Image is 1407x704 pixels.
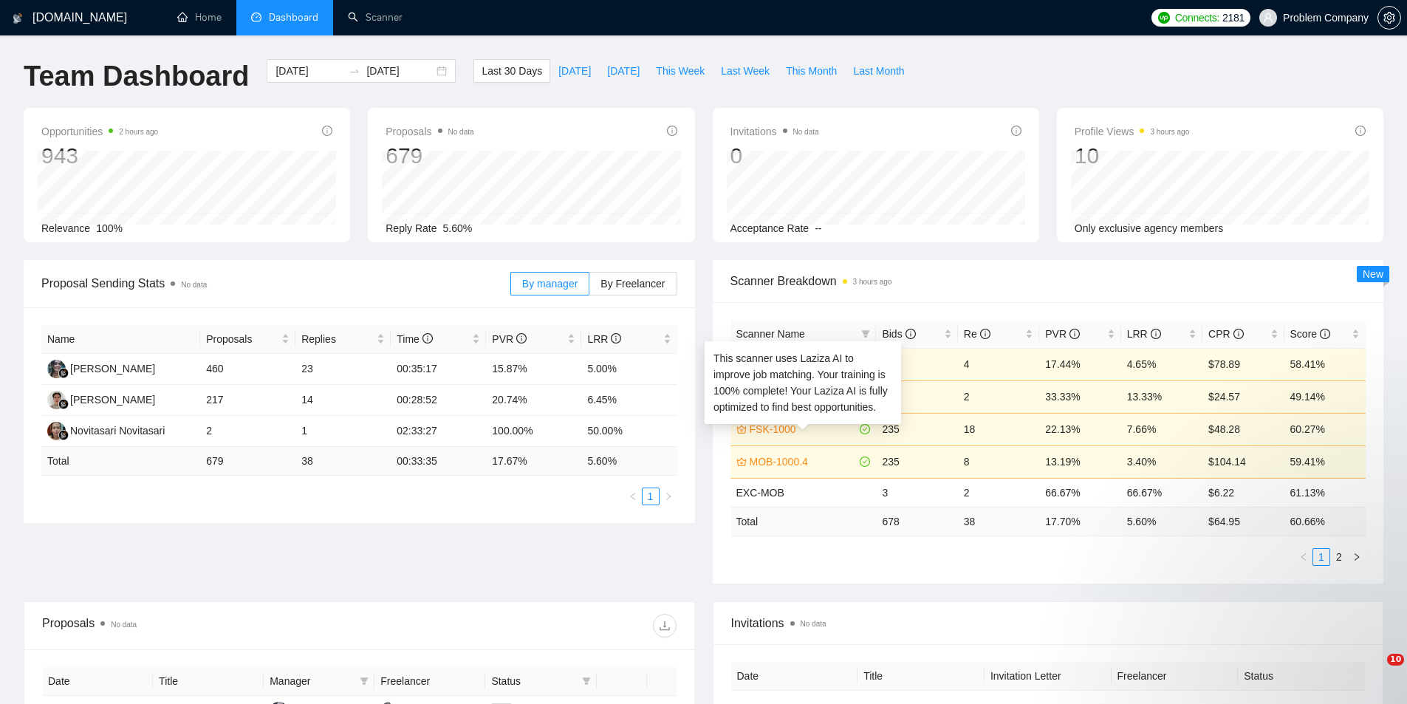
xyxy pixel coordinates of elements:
td: 6.45% [581,385,677,416]
td: 60.66 % [1284,507,1366,536]
td: 3 [876,478,957,507]
th: Manager [264,667,374,696]
span: Manager [270,673,354,689]
a: NNNovitasari Novitasari [47,424,165,436]
td: 22.13% [1039,413,1120,445]
td: 17.67 % [486,447,581,476]
td: 60.27% [1284,413,1366,445]
td: 66.67% [1039,478,1120,507]
td: 679 [200,447,295,476]
td: 460 [200,354,295,385]
span: Dashboard [269,11,318,24]
button: left [1295,548,1312,566]
span: info-circle [422,333,433,344]
span: left [1299,553,1308,561]
th: Replies [295,325,391,354]
td: 59.41% [1284,445,1366,478]
td: 15 [876,380,957,413]
td: 7.66% [1121,413,1202,445]
td: 13.19% [1039,445,1120,478]
span: crown [736,457,747,467]
span: Invitations [730,123,819,140]
td: 38 [958,507,1039,536]
span: No data [181,281,207,289]
td: 61.13% [1284,478,1366,507]
span: No data [448,128,474,136]
span: Opportunities [41,123,158,140]
img: logo [13,7,23,30]
li: 1 [1312,548,1330,566]
td: 100.00% [486,416,581,447]
span: info-circle [1011,126,1021,136]
a: 1 [643,488,659,505]
span: info-circle [667,126,677,136]
span: This Month [786,63,837,79]
span: setting [1378,12,1400,24]
span: Relevance [41,222,90,234]
span: Last Month [853,63,904,79]
span: No data [793,128,819,136]
div: 943 [41,142,158,170]
span: filter [582,677,591,686]
span: info-circle [1233,329,1244,339]
td: 50.00% [581,416,677,447]
td: 2 [958,478,1039,507]
span: check-circle [860,457,870,467]
td: $78.89 [1202,348,1284,380]
span: Invitations [731,614,1366,632]
iframe: Intercom live chat [1357,654,1392,689]
span: CPR [1208,328,1243,340]
a: homeHome [177,11,222,24]
td: $48.28 [1202,413,1284,445]
span: No data [111,621,137,629]
td: 00:35:17 [391,354,486,385]
span: filter [861,329,870,338]
div: [PERSON_NAME] [70,392,155,408]
span: Scanner Name [736,328,805,340]
td: $104.14 [1202,445,1284,478]
button: Last 30 Days [473,59,550,83]
span: swap-right [349,65,360,77]
th: Date [42,667,153,696]
td: 8 [958,445,1039,478]
td: 49.14% [1284,380,1366,413]
img: gigradar-bm.png [58,368,69,378]
th: Freelancer [1112,662,1239,691]
span: Connects: [1175,10,1219,26]
td: 20.74% [486,385,581,416]
time: 3 hours ago [1150,128,1189,136]
th: Status [1238,662,1365,691]
a: RS[PERSON_NAME] [47,362,155,374]
td: 4.65% [1121,348,1202,380]
td: 02:33:27 [391,416,486,447]
span: By Freelancer [600,278,665,290]
td: 5.60 % [581,447,677,476]
li: Previous Page [1295,548,1312,566]
span: Last 30 Days [482,63,542,79]
h1: Team Dashboard [24,59,249,94]
span: 100% [96,222,123,234]
td: 17.70 % [1039,507,1120,536]
span: right [664,492,673,501]
span: info-circle [611,333,621,344]
td: 2 [200,416,295,447]
th: Title [153,667,264,696]
span: info-circle [1320,329,1330,339]
span: Time [397,333,432,345]
a: searchScanner [348,11,403,24]
span: PVR [1045,328,1080,340]
time: 2 hours ago [119,128,158,136]
a: setting [1377,12,1401,24]
a: 1 [1313,549,1329,565]
span: info-circle [906,329,916,339]
td: 3.40% [1121,445,1202,478]
span: Profile Views [1075,123,1190,140]
li: 1 [642,488,660,505]
span: [DATE] [558,63,591,79]
li: 2 [1330,548,1348,566]
td: 5.00% [581,354,677,385]
span: info-circle [1151,329,1161,339]
span: info-circle [1355,126,1366,136]
span: Status [491,673,575,689]
a: 2 [1331,549,1347,565]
